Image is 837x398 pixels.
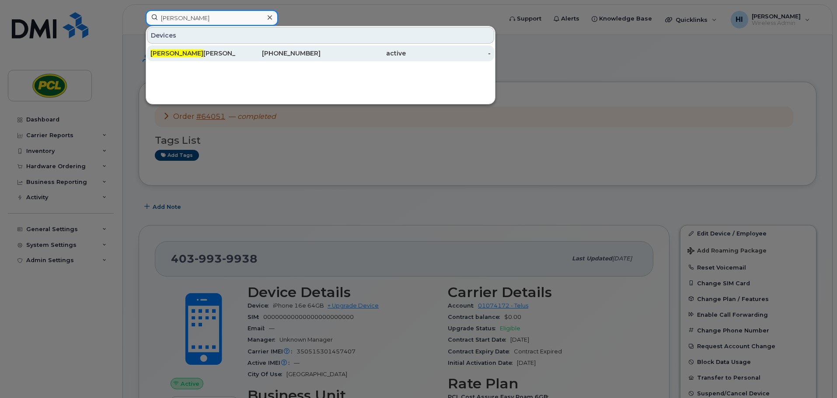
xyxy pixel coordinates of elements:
[150,49,203,57] span: [PERSON_NAME]
[321,49,406,58] div: active
[150,49,236,58] div: [PERSON_NAME]
[406,49,491,58] div: -
[236,49,321,58] div: [PHONE_NUMBER]
[147,27,494,44] div: Devices
[147,45,494,61] a: [PERSON_NAME][PERSON_NAME][PHONE_NUMBER]active-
